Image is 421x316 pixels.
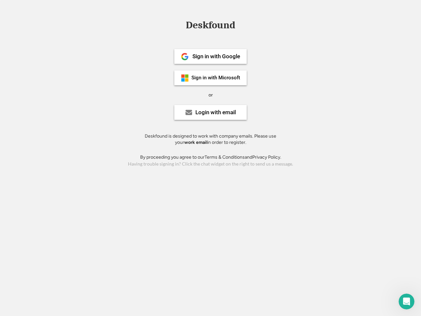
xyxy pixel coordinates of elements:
div: or [209,92,213,98]
iframe: Intercom live chat [399,294,414,309]
img: 1024px-Google__G__Logo.svg.png [181,53,189,61]
div: By proceeding you agree to our and [140,154,281,161]
div: Deskfound [183,20,238,30]
a: Privacy Policy. [252,154,281,160]
a: Terms & Conditions [205,154,245,160]
div: Sign in with Microsoft [191,75,240,80]
div: Deskfound is designed to work with company emails. Please use your in order to register. [136,133,285,146]
strong: work email [184,140,207,145]
img: ms-symbollockup_mssymbol_19.png [181,74,189,82]
div: Login with email [195,110,236,115]
div: Sign in with Google [192,54,240,59]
